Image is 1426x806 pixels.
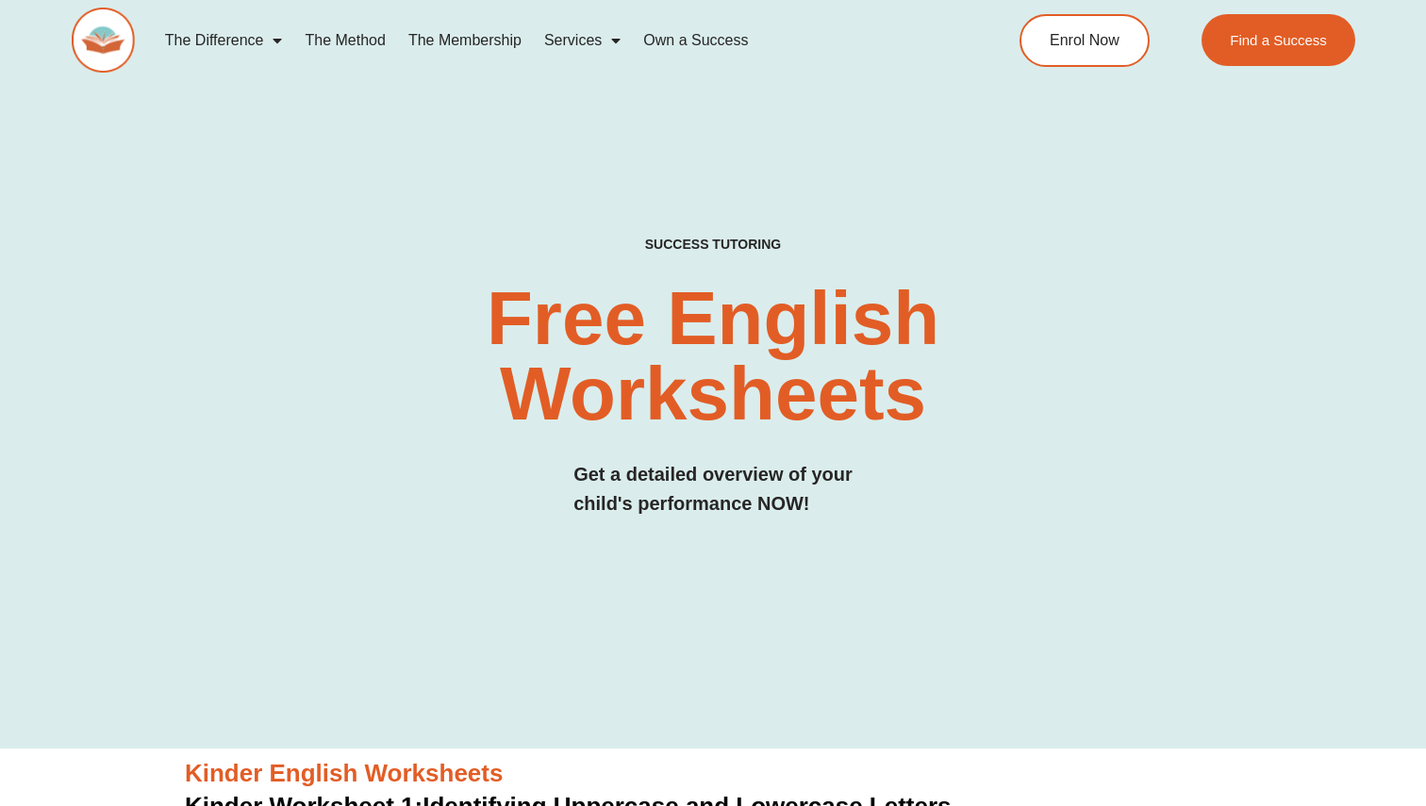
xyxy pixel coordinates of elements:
[632,19,759,62] a: Own a Success
[185,758,1241,790] h3: Kinder English Worksheets
[1230,33,1327,47] span: Find a Success
[154,19,947,62] nav: Menu
[523,237,904,253] h4: SUCCESS TUTORING​
[1202,14,1355,66] a: Find a Success
[154,19,294,62] a: The Difference
[397,19,533,62] a: The Membership
[1020,14,1150,67] a: Enrol Now
[573,460,853,518] h3: Get a detailed overview of your child's performance NOW!
[1050,33,1119,48] span: Enrol Now
[533,19,632,62] a: Services
[290,281,1136,432] h2: Free English Worksheets​
[293,19,396,62] a: The Method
